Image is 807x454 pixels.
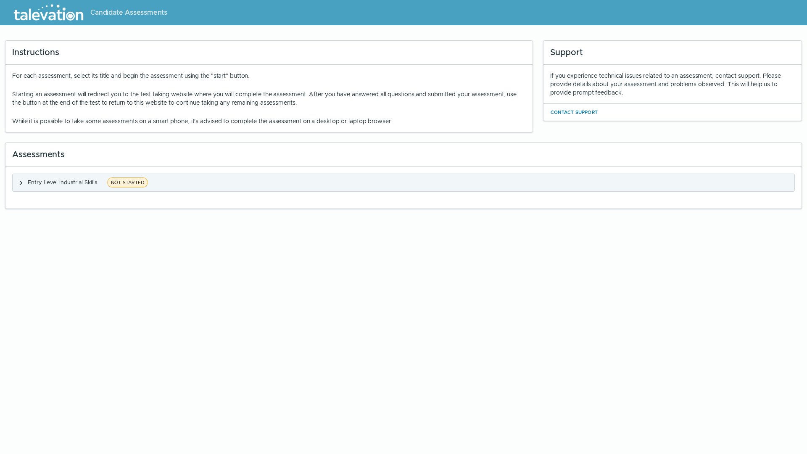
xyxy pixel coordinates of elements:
div: Assessments [5,143,802,167]
button: Entry Level Industrial SkillsNOT STARTED [13,174,794,191]
p: Starting an assessment will redirect you to the test taking website where you will complete the a... [12,90,526,107]
img: Talevation_Logo_Transparent_white.png [10,2,87,23]
span: NOT STARTED [107,177,148,187]
button: Contact Support [550,107,598,117]
span: Help [43,7,55,13]
div: For each assessment, select its title and begin the assessment using the "start" button. [12,71,526,125]
span: Candidate Assessments [90,8,167,18]
div: If you experience technical issues related to an assessment, contact support. Please provide deta... [550,71,795,97]
span: Entry Level Industrial Skills [28,179,97,186]
div: Instructions [5,41,533,65]
div: Support [543,41,802,65]
p: While it is possible to take some assessments on a smart phone, it's advised to complete the asse... [12,117,526,125]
